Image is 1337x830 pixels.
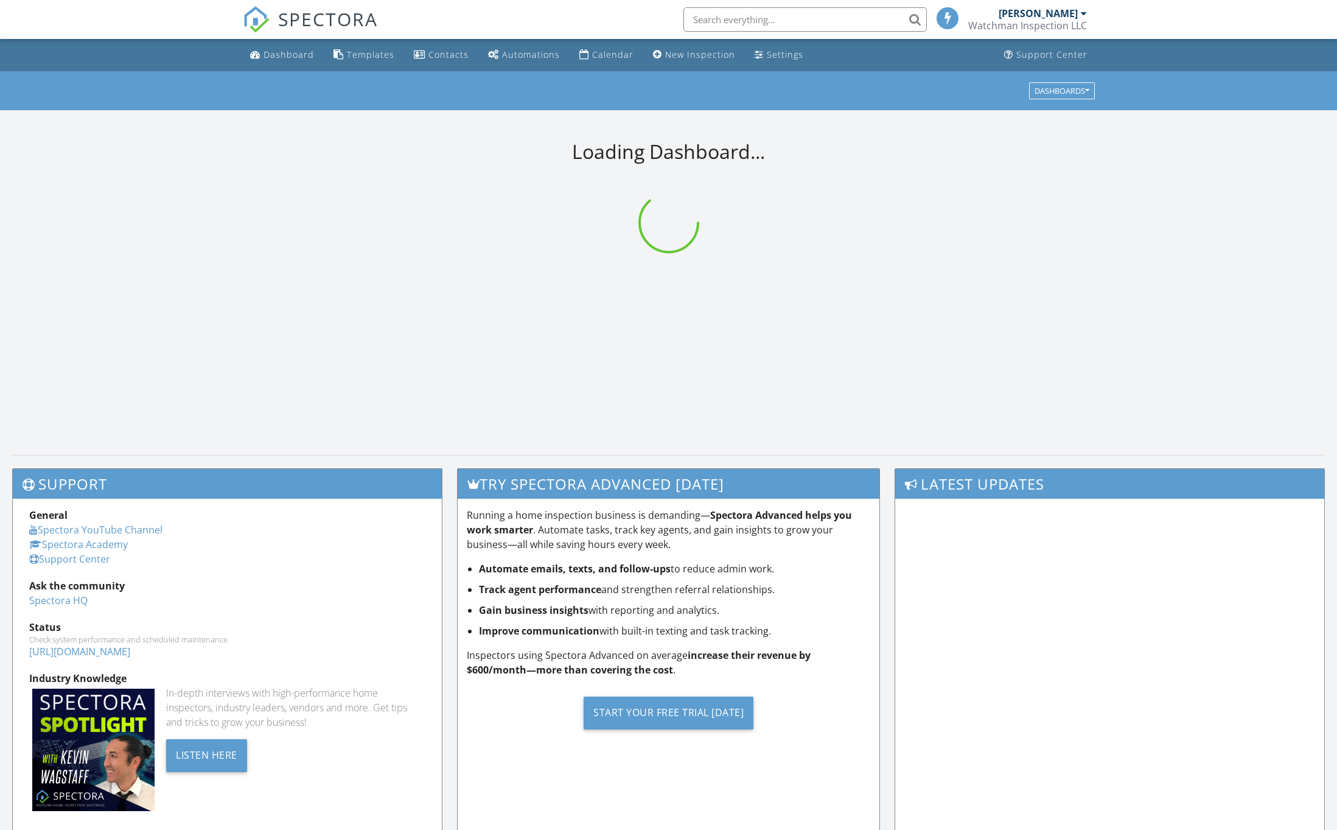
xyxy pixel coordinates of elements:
[999,7,1078,19] div: [PERSON_NAME]
[428,49,469,60] div: Contacts
[574,44,638,66] a: Calendar
[458,469,879,499] h3: Try spectora advanced [DATE]
[1016,49,1087,60] div: Support Center
[483,44,565,66] a: Automations (Basic)
[999,44,1092,66] a: Support Center
[245,44,319,66] a: Dashboard
[29,620,425,635] div: Status
[895,469,1324,499] h3: Latest Updates
[29,645,130,658] a: [URL][DOMAIN_NAME]
[479,583,601,596] strong: Track agent performance
[29,538,128,551] a: Spectora Academy
[166,686,425,730] div: In-depth interviews with high-performance home inspectors, industry leaders, vendors and more. Ge...
[467,508,852,536] strong: Spectora Advanced helps you work smarter
[409,44,473,66] a: Contacts
[479,624,599,638] strong: Improve communication
[479,561,870,576] li: to reduce admin work.
[347,49,394,60] div: Templates
[467,508,870,552] p: Running a home inspection business is demanding— . Automate tasks, track key agents, and gain ins...
[29,508,68,522] strong: General
[29,671,425,686] div: Industry Knowledge
[479,624,870,638] li: with built-in texting and task tracking.
[29,552,110,566] a: Support Center
[32,689,155,811] img: Spectoraspolightmain
[467,648,870,677] p: Inspectors using Spectora Advanced on average .
[166,739,247,772] div: Listen Here
[479,603,870,617] li: with reporting and analytics.
[243,16,378,42] a: SPECTORA
[648,44,740,66] a: New Inspection
[1029,82,1095,99] button: Dashboards
[278,6,378,32] span: SPECTORA
[13,469,442,499] h3: Support
[479,582,870,597] li: and strengthen referral relationships.
[968,19,1087,32] div: Watchman Inspection LLC
[166,748,247,761] a: Listen Here
[767,49,803,60] div: Settings
[243,6,270,33] img: The Best Home Inspection Software - Spectora
[1035,86,1089,95] div: Dashboards
[665,49,735,60] div: New Inspection
[479,562,671,575] strong: Automate emails, texts, and follow-ups
[29,579,425,593] div: Ask the community
[467,687,870,739] a: Start Your Free Trial [DATE]
[592,49,634,60] div: Calendar
[329,44,399,66] a: Templates
[479,603,588,617] strong: Gain business insights
[683,7,927,32] input: Search everything...
[467,649,811,677] strong: increase their revenue by $600/month—more than covering the cost
[29,523,162,536] a: Spectora YouTube Channel
[584,697,753,730] div: Start Your Free Trial [DATE]
[264,49,314,60] div: Dashboard
[502,49,560,60] div: Automations
[750,44,808,66] a: Settings
[29,594,88,607] a: Spectora HQ
[29,635,425,644] div: Check system performance and scheduled maintenance.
